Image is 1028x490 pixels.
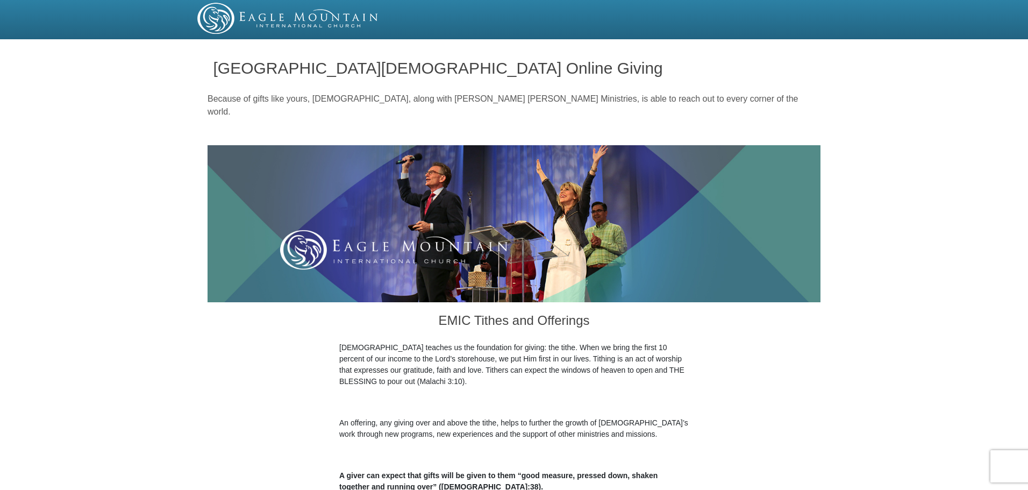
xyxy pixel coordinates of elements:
p: An offering, any giving over and above the tithe, helps to further the growth of [DEMOGRAPHIC_DAT... [339,417,689,440]
p: [DEMOGRAPHIC_DATA] teaches us the foundation for giving: the tithe. When we bring the first 10 pe... [339,342,689,387]
h1: [GEOGRAPHIC_DATA][DEMOGRAPHIC_DATA] Online Giving [213,59,815,77]
h3: EMIC Tithes and Offerings [339,302,689,342]
p: Because of gifts like yours, [DEMOGRAPHIC_DATA], along with [PERSON_NAME] [PERSON_NAME] Ministrie... [208,93,820,118]
img: EMIC [197,3,379,34]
